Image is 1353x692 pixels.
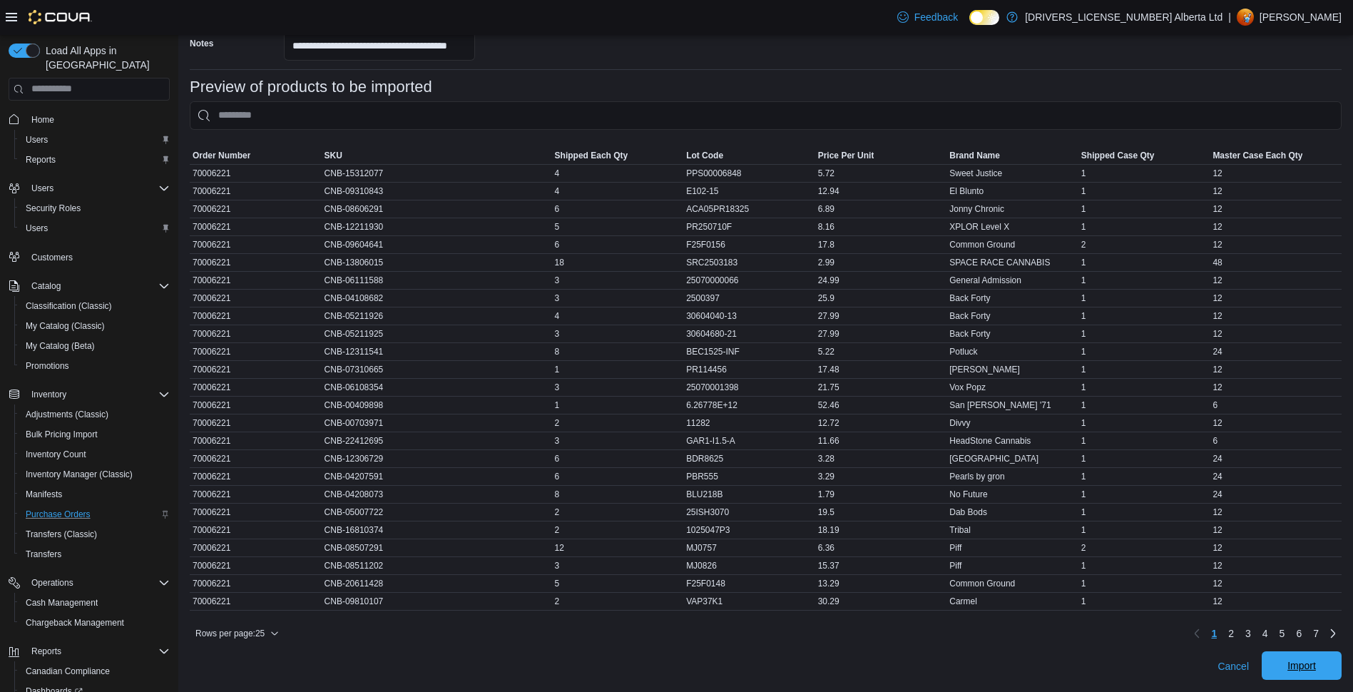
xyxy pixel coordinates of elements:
[31,389,66,400] span: Inventory
[815,414,947,432] div: 12.72
[1078,307,1210,325] div: 1
[190,307,322,325] div: 70006221
[1210,379,1342,396] div: 12
[683,290,815,307] div: 2500397
[946,432,1078,449] div: HeadStone Cannabis
[26,386,72,403] button: Inventory
[1274,622,1291,645] a: Page 5 of 7
[14,404,175,424] button: Adjustments (Classic)
[1245,626,1251,641] span: 3
[1211,626,1217,641] span: 1
[20,486,68,503] a: Manifests
[190,325,322,342] div: 70006221
[14,593,175,613] button: Cash Management
[26,180,59,197] button: Users
[20,200,170,217] span: Security Roles
[190,343,322,360] div: 70006221
[20,131,170,148] span: Users
[946,307,1078,325] div: Back Forty
[552,468,684,485] div: 6
[195,628,265,639] span: Rows per page : 25
[815,307,947,325] div: 27.99
[14,464,175,484] button: Inventory Manager (Classic)
[190,38,213,49] label: Notes
[20,546,170,563] span: Transfers
[322,468,552,485] div: CNB-04207591
[14,524,175,544] button: Transfers (Classic)
[20,357,75,375] a: Promotions
[1210,218,1342,235] div: 12
[20,594,170,611] span: Cash Management
[1078,165,1210,182] div: 1
[1078,218,1210,235] div: 1
[3,247,175,268] button: Customers
[1237,9,1254,26] div: Chris Zimmerman
[946,236,1078,253] div: Common Ground
[20,297,170,315] span: Classification (Classic)
[26,386,170,403] span: Inventory
[1290,622,1307,645] a: Page 6 of 7
[946,468,1078,485] div: Pearls by gron
[14,356,175,376] button: Promotions
[190,272,322,289] div: 70006221
[552,307,684,325] div: 4
[14,218,175,238] button: Users
[1257,622,1274,645] a: Page 4 of 7
[1078,325,1210,342] div: 1
[686,150,723,161] span: Lot Code
[552,343,684,360] div: 8
[1296,626,1302,641] span: 6
[190,450,322,467] div: 70006221
[552,254,684,271] div: 18
[20,466,138,483] a: Inventory Manager (Classic)
[1307,622,1324,645] a: Page 7 of 7
[1210,397,1342,414] div: 6
[946,325,1078,342] div: Back Forty
[26,469,133,480] span: Inventory Manager (Classic)
[20,357,170,375] span: Promotions
[969,10,999,25] input: Dark Mode
[946,379,1078,396] div: Vox Popz
[190,432,322,449] div: 70006221
[683,307,815,325] div: 30604040-13
[815,147,947,164] button: Price Per Unit
[190,101,1342,130] input: This is a search bar. As you type, the results lower in the page will automatically filter.
[1078,200,1210,218] div: 1
[552,361,684,378] div: 1
[815,272,947,289] div: 24.99
[552,183,684,200] div: 4
[190,147,322,164] button: Order Number
[322,147,552,164] button: SKU
[26,223,48,234] span: Users
[20,446,92,463] a: Inventory Count
[20,297,118,315] a: Classification (Classic)
[322,361,552,378] div: CNB-07310665
[1078,432,1210,449] div: 1
[946,147,1078,164] button: Brand Name
[552,379,684,396] div: 3
[20,220,53,237] a: Users
[190,165,322,182] div: 70006221
[190,218,322,235] div: 70006221
[26,643,67,660] button: Reports
[20,131,53,148] a: Users
[552,414,684,432] div: 2
[26,509,91,520] span: Purchase Orders
[946,165,1078,182] div: Sweet Justice
[322,200,552,218] div: CNB-08606291
[193,150,250,161] span: Order Number
[190,361,322,378] div: 70006221
[683,397,815,414] div: 6.26778E+12
[1280,626,1285,641] span: 5
[14,424,175,444] button: Bulk Pricing Import
[322,325,552,342] div: CNB-05211925
[26,574,79,591] button: Operations
[40,44,170,72] span: Load All Apps in [GEOGRAPHIC_DATA]
[26,643,170,660] span: Reports
[552,432,684,449] div: 3
[20,406,114,423] a: Adjustments (Classic)
[20,317,170,335] span: My Catalog (Classic)
[1078,254,1210,271] div: 1
[190,397,322,414] div: 70006221
[26,429,98,440] span: Bulk Pricing Import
